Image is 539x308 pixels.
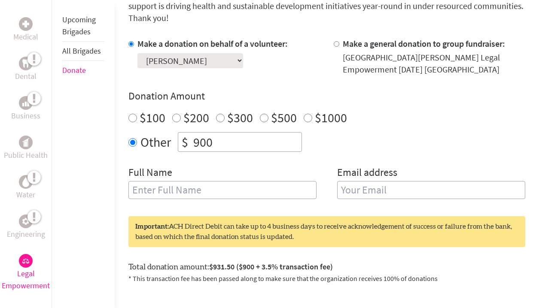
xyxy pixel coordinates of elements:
[135,223,169,230] strong: Important:
[128,261,333,273] label: Total donation amount:
[22,59,29,67] img: Dental
[192,133,301,151] input: Enter Amount
[183,109,209,126] label: $200
[343,51,525,75] div: [GEOGRAPHIC_DATA][PERSON_NAME] Legal Empowerment [DATE] [GEOGRAPHIC_DATA]
[227,109,253,126] label: $300
[337,181,525,199] input: Your Email
[22,258,29,263] img: Legal Empowerment
[343,38,505,49] label: Make a general donation to group fundraiser:
[62,65,86,75] a: Donate
[128,181,317,199] input: Enter Full Name
[337,166,397,181] label: Email address
[128,89,525,103] h4: Donation Amount
[11,110,40,122] p: Business
[19,254,33,268] div: Legal Empowerment
[22,21,29,27] img: Medical
[13,31,38,43] p: Medical
[19,17,33,31] div: Medical
[62,46,101,56] a: All Brigades
[13,17,38,43] a: MedicalMedical
[4,149,48,161] p: Public Health
[140,109,165,126] label: $100
[22,177,29,187] img: Water
[11,96,40,122] a: BusinessBusiness
[178,133,192,151] div: $
[2,268,50,292] p: Legal Empowerment
[209,262,333,272] span: $931.50 ($900 + 3.5% transaction fee)
[2,254,50,292] a: Legal EmpowermentLegal Empowerment
[128,273,525,284] p: * This transaction fee has been passed along to make sure that the organization receives 100% of ...
[16,175,35,201] a: WaterWater
[7,228,45,240] p: Engineering
[15,57,37,82] a: DentalDental
[271,109,297,126] label: $500
[128,216,525,247] div: ACH Direct Debit can take up to 4 business days to receive acknowledgement of success or failure ...
[4,136,48,161] a: Public HealthPublic Health
[62,10,104,42] li: Upcoming Brigades
[62,15,96,36] a: Upcoming Brigades
[19,214,33,228] div: Engineering
[22,218,29,225] img: Engineering
[19,136,33,149] div: Public Health
[22,100,29,106] img: Business
[19,175,33,189] div: Water
[62,61,104,80] li: Donate
[15,70,37,82] p: Dental
[315,109,347,126] label: $1000
[16,189,35,201] p: Water
[137,38,288,49] label: Make a donation on behalf of a volunteer:
[7,214,45,240] a: EngineeringEngineering
[19,57,33,70] div: Dental
[22,138,29,147] img: Public Health
[140,132,171,152] label: Other
[62,42,104,61] li: All Brigades
[128,166,172,181] label: Full Name
[19,96,33,110] div: Business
